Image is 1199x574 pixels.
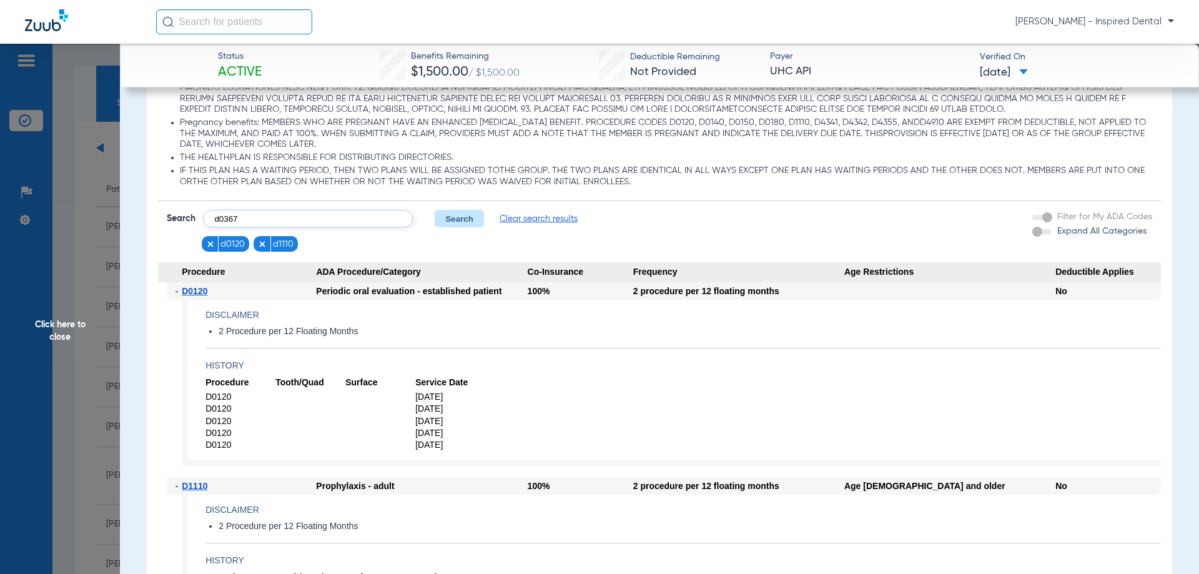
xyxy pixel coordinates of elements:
[770,50,969,63] span: Payer
[182,286,207,296] span: D0120
[468,68,520,78] span: / $1,500.00
[1055,282,1161,300] div: No
[205,391,275,403] span: D0120
[316,477,527,495] div: Prophylaxis - adult
[1057,227,1147,235] span: Expand All Categories
[1055,262,1161,282] span: Deductible Applies
[175,282,182,300] span: -
[175,477,182,495] span: -
[206,240,215,249] img: x.svg
[275,377,345,388] span: Tooth/Quad
[167,212,195,225] span: Search
[844,477,1055,495] div: Age [DEMOGRAPHIC_DATA] and older
[205,554,1161,567] h4: History
[528,477,633,495] div: 100%
[219,521,1161,532] li: 2 Procedure per 12 Floating Months
[528,262,633,282] span: Co-Insurance
[205,309,1161,322] h4: Disclaimer
[218,64,262,81] span: Active
[528,282,633,300] div: 100%
[633,282,844,300] div: 2 procedure per 12 floating months
[1055,477,1161,495] div: No
[203,210,413,227] input: Search by ADA code or keyword…
[180,117,1153,151] li: Pregnancy benefits: MEMBERS WHO ARE PREGNANT HAVE AN ENHANCED [MEDICAL_DATA] BENEFIT. PROCEDURE C...
[980,65,1028,81] span: [DATE]
[415,403,485,415] span: [DATE]
[218,50,262,63] span: Status
[630,66,696,77] span: Not Provided
[415,377,485,388] span: Service Date
[182,481,207,491] span: D1110
[1055,210,1152,224] label: Filter for My ADA Codes
[435,210,484,227] button: Search
[205,377,275,388] span: Procedure
[25,9,68,31] img: Zuub Logo
[770,64,969,79] span: UHC API
[633,262,844,282] span: Frequency
[205,403,275,415] span: D0120
[415,439,485,451] span: [DATE]
[411,50,520,63] span: Benefits Remaining
[205,415,275,427] span: D0120
[205,359,1161,372] h4: History
[345,377,415,388] span: Surface
[415,427,485,439] span: [DATE]
[273,238,294,250] span: d1110
[158,262,317,282] span: Procedure
[1015,16,1174,28] span: [PERSON_NAME] - Inspired Dental
[205,427,275,439] span: D0120
[156,9,312,34] input: Search for patients
[180,166,1153,187] li: IF THIS PLAN HAS A WAITING PERIOD, THEN TWO PLANS WILL BE ASSIGNED TOTHE GROUP. THE TWO PLANS ARE...
[258,240,267,249] img: x.svg
[411,66,468,79] span: $1,500.00
[844,262,1055,282] span: Age Restrictions
[219,326,1161,337] li: 2 Procedure per 12 Floating Months
[316,282,527,300] div: Periodic oral evaluation - established patient
[205,439,275,451] span: D0120
[415,391,485,403] span: [DATE]
[633,477,844,495] div: 2 procedure per 12 floating months
[205,503,1161,517] h4: Disclaimer
[500,212,578,225] span: Clear search results
[162,16,174,27] img: Search Icon
[220,238,245,250] span: d0120
[316,262,527,282] span: ADA Procedure/Category
[180,152,1153,164] li: THE HEALTHPLAN IS RESPONSIBLE FOR DISTRIBUTING DIRECTORIES.
[1137,514,1199,574] iframe: Chat Widget
[415,415,485,427] span: [DATE]
[980,51,1179,64] span: Verified On
[630,51,720,64] span: Deductible Remaining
